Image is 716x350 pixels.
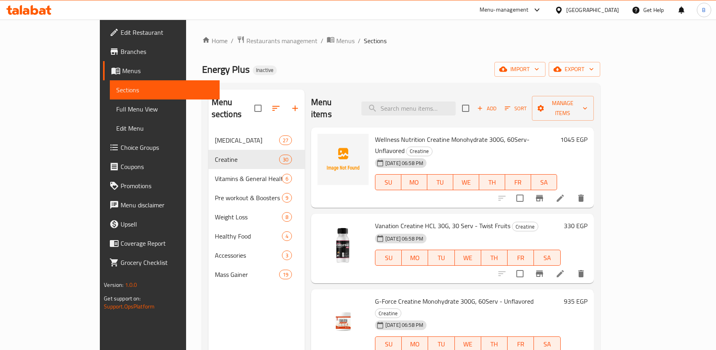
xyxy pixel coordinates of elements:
a: Support.OpsPlatform [104,301,155,312]
span: Grocery Checklist [121,258,213,267]
button: export [549,62,600,77]
span: FR [511,252,531,264]
span: Vanation Creatine HCL 30G, 30 Serv - Twist Fruits [375,220,510,232]
span: MO [405,177,424,188]
div: Healthy Food [215,231,282,241]
span: Inactive [253,67,277,74]
input: search [361,101,456,115]
span: 1.0.0 [125,280,137,290]
span: TU [431,252,451,264]
span: [DATE] 06:58 PM [382,321,426,329]
span: Sort items [500,102,532,115]
a: Choice Groups [103,138,219,157]
button: Add [474,102,500,115]
button: TH [479,174,505,190]
span: export [555,64,594,74]
button: FR [505,174,531,190]
a: Edit menu item [555,269,565,278]
button: Branch-specific-item [530,189,549,208]
h2: Menu sections [212,96,254,120]
span: Creatine [215,155,279,164]
span: G-Force Creatine Monohydrate 300G, 60Serv - Unflavored [375,295,534,307]
button: Branch-specific-item [530,264,549,283]
span: 9 [282,194,292,202]
span: FR [511,338,531,350]
div: [GEOGRAPHIC_DATA] [566,6,619,14]
button: delete [571,189,591,208]
span: Menus [336,36,355,46]
div: Accessories3 [208,246,305,265]
span: import [501,64,539,74]
span: SA [534,177,554,188]
h6: 330 EGP [564,220,587,231]
div: Creatine [375,308,401,318]
span: Select section [457,100,474,117]
span: Vitamins & General Health [215,174,282,183]
span: TH [484,338,504,350]
span: TU [430,177,450,188]
span: Pre workout & Boosters [215,193,282,203]
div: items [279,155,292,164]
span: MO [405,338,425,350]
span: Sort [505,104,527,113]
li: / [321,36,323,46]
div: items [279,135,292,145]
span: 6 [282,175,292,183]
span: Energy Plus [202,60,250,78]
a: Coverage Report [103,234,219,253]
li: / [358,36,361,46]
a: Branches [103,42,219,61]
button: FR [508,250,534,266]
img: G-Force Creatine Monohydrate 300G, 60Serv - Unflavored [317,296,369,347]
button: delete [571,264,591,283]
span: Coverage Report [121,239,213,248]
span: Creatine [375,309,401,318]
span: Get support on: [104,293,141,304]
img: Vanation Creatine HCL 30G, 30 Serv - Twist Fruits [317,220,369,271]
a: Full Menu View [110,99,219,119]
span: SA [537,252,557,264]
h6: 935 EGP [564,296,587,307]
span: SU [379,338,399,350]
span: 4 [282,233,292,240]
a: Edit Restaurant [103,23,219,42]
span: TU [431,338,451,350]
span: MO [405,252,425,264]
a: Menu disclaimer [103,195,219,215]
button: SA [534,250,560,266]
a: Sections [110,80,219,99]
a: Edit Menu [110,119,219,138]
div: Pre workout & Boosters9 [208,188,305,207]
nav: Menu sections [208,127,305,287]
span: Upsell [121,219,213,229]
div: Inactive [253,66,277,75]
button: import [494,62,545,77]
span: Accessories [215,251,282,260]
nav: breadcrumb [202,36,600,46]
span: Add item [474,102,500,115]
span: Version: [104,280,123,290]
h6: 1045 EGP [560,134,587,145]
div: Creatine [512,222,538,231]
li: / [231,36,234,46]
span: SU [379,177,398,188]
span: 19 [280,271,292,278]
button: TU [427,174,453,190]
a: Menus [327,36,355,46]
div: items [282,174,292,183]
span: Select to update [512,265,528,282]
a: Restaurants management [237,36,317,46]
span: Manage items [538,98,587,118]
span: Menus [122,66,213,76]
span: WE [458,338,478,350]
span: Select all sections [250,100,266,117]
span: Full Menu View [116,104,213,114]
img: Wellness Nutrition Creatine Monohydrate 300G, 60Serv- Unflavored [317,134,369,185]
span: Coupons [121,162,213,171]
span: 27 [280,137,292,144]
div: Amino Acids [215,135,279,145]
span: SU [379,252,399,264]
span: Restaurants management [246,36,317,46]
